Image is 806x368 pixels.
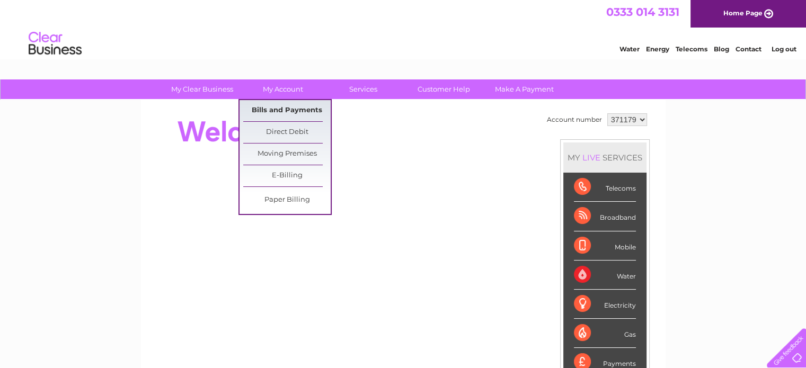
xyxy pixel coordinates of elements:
a: Contact [736,45,761,53]
a: E-Billing [243,165,331,186]
a: Water [619,45,640,53]
a: 0333 014 3131 [606,5,679,19]
img: logo.png [28,28,82,60]
a: My Clear Business [158,79,246,99]
div: Water [574,261,636,290]
a: My Account [239,79,326,99]
a: Bills and Payments [243,100,331,121]
a: Make A Payment [481,79,568,99]
div: Gas [574,319,636,348]
a: Customer Help [400,79,488,99]
div: Electricity [574,290,636,319]
a: Telecoms [676,45,707,53]
a: Moving Premises [243,143,331,165]
a: Services [320,79,407,99]
a: Direct Debit [243,122,331,143]
a: Energy [646,45,669,53]
a: Paper Billing [243,190,331,211]
div: Mobile [574,231,636,261]
div: Telecoms [574,173,636,202]
td: Account number [544,111,605,129]
a: Log out [771,45,796,53]
div: LIVE [580,152,603,163]
a: Blog [714,45,729,53]
div: MY SERVICES [563,142,646,173]
div: Broadband [574,202,636,231]
div: Clear Business is a trading name of Verastar Limited (registered in [GEOGRAPHIC_DATA] No. 3667643... [153,6,654,51]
